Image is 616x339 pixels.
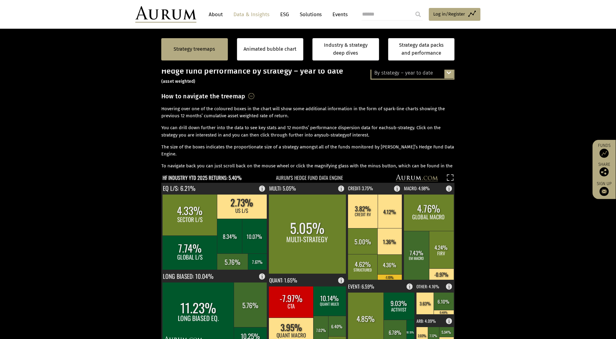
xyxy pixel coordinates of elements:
[277,9,292,20] a: ESG
[161,162,455,177] p: To navigate back you can just scroll back on the mouse wheel or click the magnifying glass with t...
[161,91,245,101] h3: How to navigate the treemap
[161,144,455,158] p: The size of the boxes indicates the proportionate size of a strategy amongst all of the funds mon...
[161,124,455,139] p: You can drill down further into the data to see key stats and 12 months’ performance dispersion d...
[600,149,609,158] img: Access Funds
[596,162,613,177] div: Share
[244,45,297,53] a: Animated bubble chart
[161,105,455,170] div: Hovering over one of the coloured boxes in the chart will show some additional information in the...
[206,9,226,20] a: About
[161,67,455,85] h3: Hedge fund performance by strategy – year to date
[230,9,273,20] a: Data & Insights
[161,79,196,84] small: (asset weighted)
[434,10,465,18] span: Log in/Register
[429,8,481,21] a: Log in/Register
[600,187,609,196] img: Sign up to our newsletter
[372,67,454,78] div: By strategy – year to date
[330,9,348,20] a: Events
[297,9,325,20] a: Solutions
[135,6,196,23] img: Aurum
[174,45,215,53] a: Strategy treemaps
[388,38,455,60] a: Strategy data packs and performance
[596,143,613,158] a: Funds
[321,132,347,138] span: sub-strategy
[412,8,424,20] input: Submit
[600,167,609,177] img: Share this post
[389,125,414,130] span: sub-strategy
[313,38,379,60] a: Industry & strategy deep dives
[596,181,613,196] a: Sign up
